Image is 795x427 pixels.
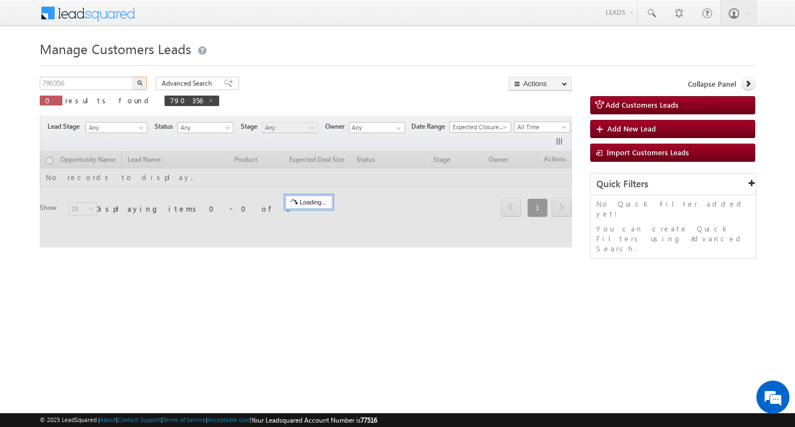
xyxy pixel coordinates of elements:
[606,100,679,109] span: Add Customers Leads
[515,122,567,132] span: All Time
[688,79,736,89] span: Collapse Panel
[208,416,250,423] a: Acceptable Use
[86,123,144,133] span: Any
[607,124,656,133] span: Add New Lead
[65,96,153,105] span: results found
[262,123,315,133] span: Any
[40,40,191,57] span: Manage Customers Leads
[100,416,116,423] a: About
[163,416,206,423] a: Terms of Service
[86,122,147,133] a: Any
[137,80,142,86] img: Search
[508,77,572,91] button: Actions
[349,122,405,133] input: Type to Search
[45,96,57,105] span: 0
[390,123,404,134] a: Show All Items
[285,196,332,209] div: Loading...
[241,122,262,131] span: Stage
[47,122,84,131] span: Lead Stage
[262,122,318,133] a: Any
[251,416,377,424] span: Your Leadsquared Account Number is
[177,122,234,133] a: Any
[118,416,161,423] a: Contact Support
[591,173,756,195] div: Quick Filters
[450,122,507,132] span: Expected Closure Date
[162,78,215,88] span: Advanced Search
[170,96,203,105] span: 790356
[596,199,750,219] p: No Quick Filter added yet!
[449,122,511,133] a: Expected Closure Date
[607,147,689,157] span: Import Customers Leads
[361,416,377,424] span: 77516
[514,122,570,133] a: All Time
[40,415,377,425] span: © 2025 LeadSquared | | | | |
[178,123,230,133] span: Any
[155,122,177,131] span: Status
[411,122,449,131] span: Date Range
[596,224,750,254] p: You can create Quick Filters using Advanced Search.
[325,122,349,131] span: Owner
